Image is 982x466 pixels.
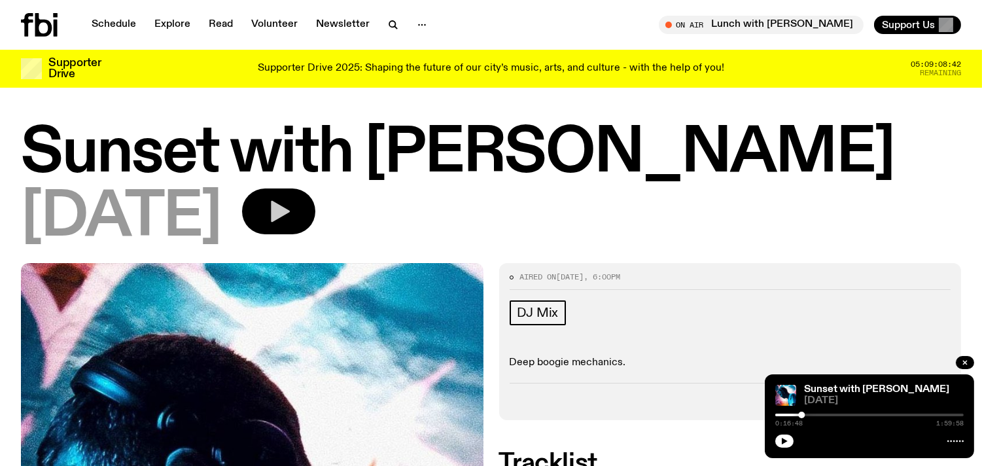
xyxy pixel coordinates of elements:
a: Sunset with [PERSON_NAME] [804,384,949,395]
h1: Sunset with [PERSON_NAME] [21,124,961,183]
span: , 6:00pm [584,272,621,282]
p: Deep boogie mechanics. [510,357,951,369]
span: Aired on [520,272,557,282]
a: Schedule [84,16,144,34]
span: DJ Mix [517,306,559,320]
a: Read [201,16,241,34]
span: [DATE] [557,272,584,282]
span: 0:16:48 [775,420,803,427]
a: Newsletter [308,16,377,34]
span: [DATE] [21,188,221,247]
p: Supporter Drive 2025: Shaping the future of our city’s music, arts, and culture - with the help o... [258,63,724,75]
h3: Supporter Drive [48,58,101,80]
img: Simon Caldwell stands side on, looking downwards. He has headphones on. Behind him is a brightly ... [775,385,796,406]
button: On AirLunch with [PERSON_NAME] [659,16,864,34]
span: 05:09:08:42 [911,61,961,68]
a: Volunteer [243,16,306,34]
span: Remaining [920,69,961,77]
span: Support Us [882,19,935,31]
button: Support Us [874,16,961,34]
span: 1:59:58 [936,420,964,427]
span: [DATE] [804,396,964,406]
a: DJ Mix [510,300,567,325]
a: Explore [147,16,198,34]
